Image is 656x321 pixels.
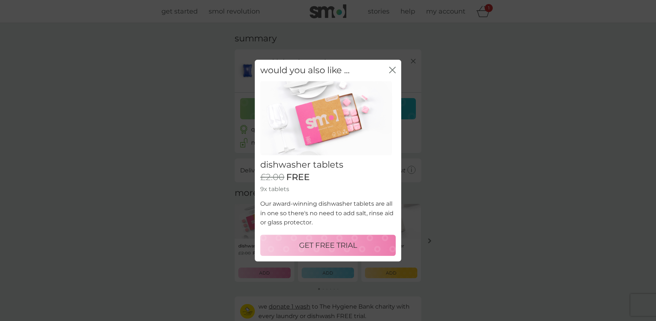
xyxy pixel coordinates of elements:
[260,199,396,227] p: Our award-winning dishwasher tablets are all in one so there's no need to add salt, rinse aid or ...
[260,160,396,170] h2: dishwasher tablets
[299,239,357,251] p: GET FREE TRIAL
[260,172,284,183] span: £2.00
[286,172,310,183] span: FREE
[260,65,350,76] h2: would you also like ...
[260,235,396,256] button: GET FREE TRIAL
[389,67,396,74] button: close
[260,184,396,194] p: 9x tablets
